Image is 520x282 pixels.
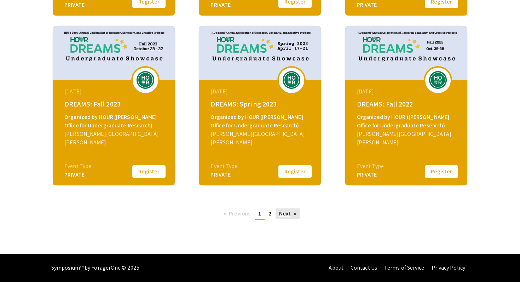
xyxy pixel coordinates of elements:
span: 1 [258,210,261,217]
button: Register [131,164,167,179]
ul: Pagination [220,208,300,220]
div: [PERSON_NAME][GEOGRAPHIC_DATA][PERSON_NAME] [357,130,457,147]
iframe: Chat [5,250,30,277]
div: [DATE] [210,87,311,96]
img: dreams-fall-2022_eventLogo_81fd70_.png [427,71,449,89]
div: [PERSON_NAME][GEOGRAPHIC_DATA][PERSON_NAME] [64,130,165,147]
a: About [329,264,343,271]
span: 2 [268,210,272,217]
img: dreams-fall-2023_eventLogo_4fff3a_.png [135,71,156,89]
div: PRIVATE [210,1,237,9]
div: PRIVATE [357,1,384,9]
div: PRIVATE [357,171,384,179]
button: Register [424,164,459,179]
div: Event Type [357,162,384,171]
div: Organized by HOUR ([PERSON_NAME] Office for Undergraduate Research) [64,113,165,130]
a: Contact Us [351,264,377,271]
span: Previous [229,210,251,217]
div: Event Type [64,162,91,171]
div: Symposium™ by ForagerOne © 2025 [51,254,139,282]
div: Organized by HOUR ([PERSON_NAME] Office for Undergraduate Research) [357,113,457,130]
div: DREAMS: Fall 2022 [357,99,457,109]
div: [DATE] [357,87,457,96]
button: Register [277,164,313,179]
img: dreams-fall-2023_eventCoverPhoto_d3d732__thumb.jpg [53,26,175,80]
a: Privacy Policy [432,264,465,271]
a: Next page [276,208,300,219]
a: Terms of Service [384,264,424,271]
div: PRIVATE [210,171,237,179]
div: DREAMS: Spring 2023 [210,99,311,109]
div: PRIVATE [64,171,91,179]
img: dreams-fall-2022_eventCoverPhoto_564f57__thumb.jpg [345,26,467,80]
div: [DATE] [64,87,165,96]
div: [PERSON_NAME][GEOGRAPHIC_DATA][PERSON_NAME] [210,130,311,147]
img: dreams-spring-2023_eventLogo_75360d_.png [281,71,302,89]
div: Event Type [210,162,237,171]
div: PRIVATE [64,1,91,9]
div: Organized by HOUR ([PERSON_NAME] Office for Undergraduate Research) [210,113,311,130]
div: DREAMS: Fall 2023 [64,99,165,109]
img: dreams-spring-2023_eventCoverPhoto_a4ac1d__thumb.jpg [199,26,321,80]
